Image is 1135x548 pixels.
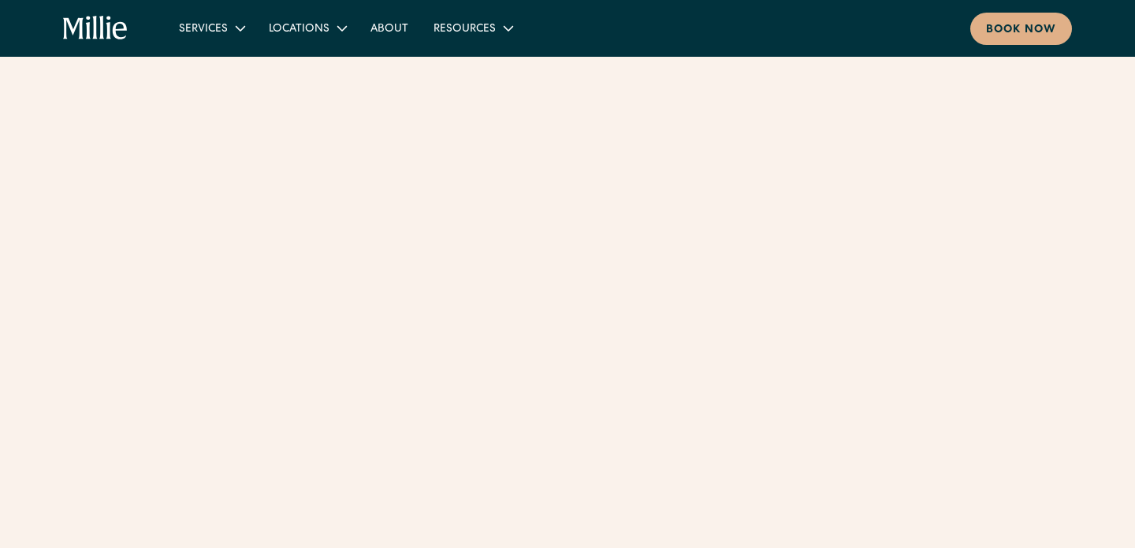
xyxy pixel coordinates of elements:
[256,15,358,41] div: Locations
[358,15,421,41] a: About
[421,15,524,41] div: Resources
[986,22,1056,39] div: Book now
[179,21,228,38] div: Services
[63,16,128,41] a: home
[269,21,329,38] div: Locations
[970,13,1072,45] a: Book now
[434,21,496,38] div: Resources
[166,15,256,41] div: Services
